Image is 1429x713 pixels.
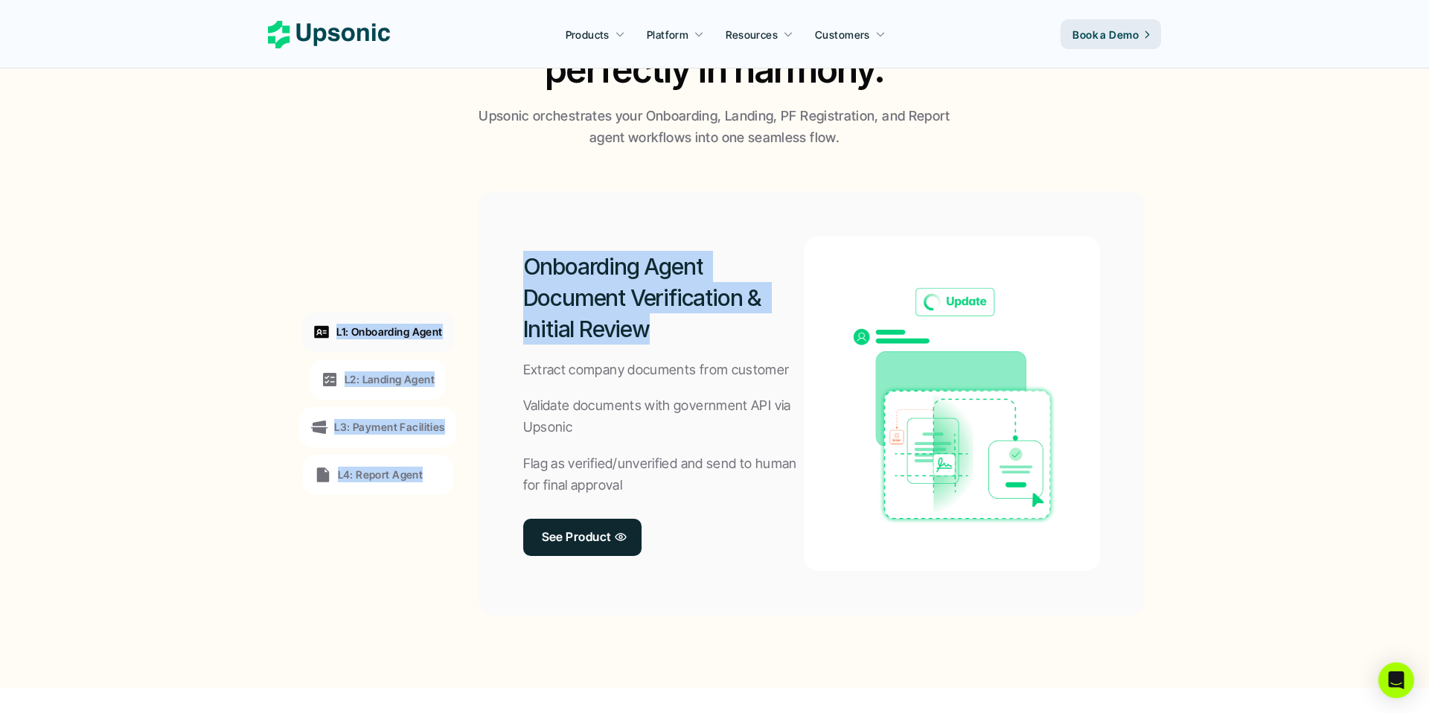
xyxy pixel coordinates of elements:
[1061,19,1161,49] a: Book a Demo
[523,453,805,496] p: Flag as verified/unverified and send to human for final approval
[473,106,956,149] p: Upsonic orchestrates your Onboarding, Landing, PF Registration, and Report agent workflows into o...
[523,395,805,438] p: Validate documents with government API via Upsonic
[566,27,610,42] p: Products
[726,27,778,42] p: Resources
[523,251,805,345] h2: Onboarding Agent Document Verification & Initial Review
[647,27,688,42] p: Platform
[334,419,444,435] p: L3: Payment Facilities
[542,526,611,548] p: See Product
[1378,662,1414,698] div: Open Intercom Messenger
[338,467,423,482] p: L4: Report Agent
[345,371,435,387] p: L2: Landing Agent
[557,21,634,48] a: Products
[815,27,870,42] p: Customers
[523,519,642,556] a: See Product
[1072,27,1139,42] p: Book a Demo
[336,324,442,339] p: L1: Onboarding Agent
[523,359,790,381] p: Extract company documents from customer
